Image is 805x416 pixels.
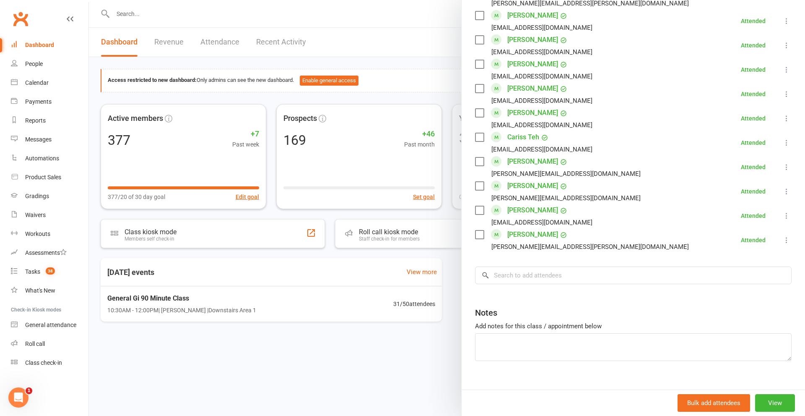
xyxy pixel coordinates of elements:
div: Product Sales [25,174,61,181]
a: Reports [11,111,88,130]
a: Messages [11,130,88,149]
a: Workouts [11,225,88,243]
div: [EMAIL_ADDRESS][DOMAIN_NAME] [491,144,592,155]
div: [PERSON_NAME][EMAIL_ADDRESS][DOMAIN_NAME] [491,193,641,204]
a: [PERSON_NAME] [507,106,558,120]
span: 1 [26,387,32,394]
a: Waivers [11,206,88,225]
a: [PERSON_NAME] [507,82,558,95]
div: What's New [25,287,55,294]
div: Payments [25,98,52,105]
div: Automations [25,155,59,162]
a: [PERSON_NAME] [507,9,558,22]
a: [PERSON_NAME] [507,33,558,47]
iframe: Intercom live chat [8,387,29,408]
div: Roll call [25,340,45,347]
div: Dashboard [25,42,54,48]
div: [PERSON_NAME][EMAIL_ADDRESS][DOMAIN_NAME] [491,168,641,179]
a: Cariss Teh [507,131,539,144]
div: [EMAIL_ADDRESS][DOMAIN_NAME] [491,217,592,228]
div: Attended [741,18,766,24]
div: Class check-in [25,359,62,366]
div: Waivers [25,212,46,218]
button: Bulk add attendees [678,394,750,412]
button: View [755,394,795,412]
a: [PERSON_NAME] [507,204,558,217]
a: [PERSON_NAME] [507,179,558,193]
div: [EMAIL_ADDRESS][DOMAIN_NAME] [491,71,592,82]
div: [EMAIL_ADDRESS][DOMAIN_NAME] [491,120,592,131]
div: People [25,60,43,67]
div: Messages [25,136,52,143]
input: Search to add attendees [475,267,792,284]
div: Gradings [25,193,49,199]
a: General attendance kiosk mode [11,316,88,335]
div: [PERSON_NAME][EMAIL_ADDRESS][PERSON_NAME][DOMAIN_NAME] [491,241,689,252]
a: People [11,55,88,73]
div: General attendance [25,322,76,328]
a: Roll call [11,335,88,353]
a: Dashboard [11,36,88,55]
div: Assessments [25,249,67,256]
a: Automations [11,149,88,168]
div: Attended [741,188,766,194]
div: Attended [741,67,766,73]
a: Class kiosk mode [11,353,88,372]
a: Calendar [11,73,88,92]
div: [EMAIL_ADDRESS][DOMAIN_NAME] [491,47,592,58]
a: Payments [11,92,88,111]
div: Calendar [25,79,49,86]
a: What's New [11,281,88,300]
a: Tasks 38 [11,262,88,281]
div: Attended [741,237,766,243]
div: Attended [741,91,766,97]
div: Attended [741,140,766,146]
a: [PERSON_NAME] [507,228,558,241]
a: Assessments [11,243,88,262]
div: Attended [741,164,766,170]
div: [EMAIL_ADDRESS][DOMAIN_NAME] [491,95,592,106]
div: Attended [741,42,766,48]
div: Attended [741,213,766,219]
div: Tasks [25,268,40,275]
div: Workouts [25,230,50,237]
a: Product Sales [11,168,88,187]
div: [EMAIL_ADDRESS][DOMAIN_NAME] [491,22,592,33]
span: 38 [46,267,55,275]
div: Attended [741,115,766,121]
a: [PERSON_NAME] [507,155,558,168]
div: Add notes for this class / appointment below [475,321,792,331]
div: Notes [475,307,497,319]
a: [PERSON_NAME] [507,58,558,71]
a: Clubworx [10,8,31,29]
div: Reports [25,117,46,124]
a: Gradings [11,187,88,206]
